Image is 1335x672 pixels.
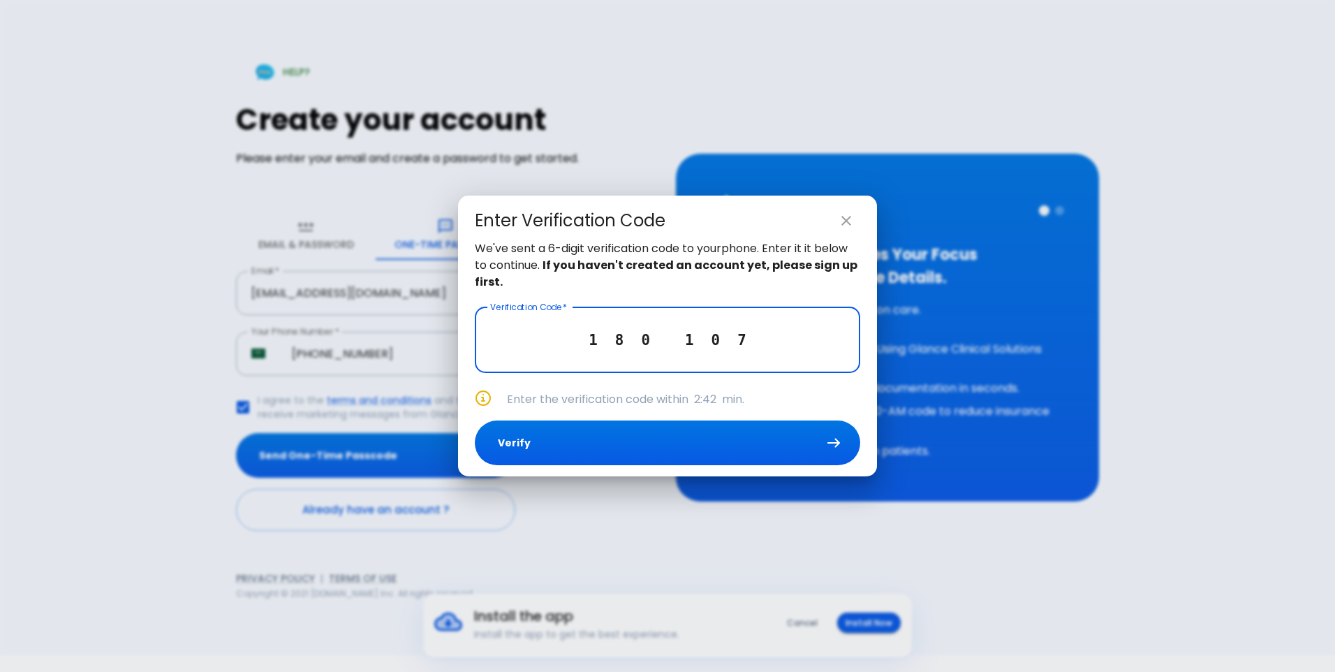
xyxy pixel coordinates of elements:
[475,257,857,290] strong: If you haven't created an account yet, please sign up first.
[507,391,860,408] p: Enter the verification code within min.
[475,210,665,232] div: Enter Verification Code
[694,391,716,407] span: 2:42
[475,240,860,291] p: We've sent a 6-digit verification code to your phone . Enter it it below to continue.
[832,207,860,235] button: close
[475,421,860,466] button: Verify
